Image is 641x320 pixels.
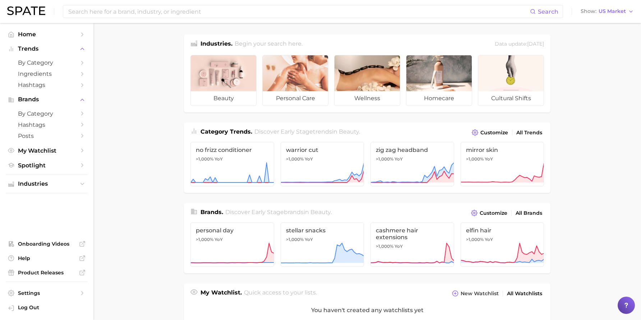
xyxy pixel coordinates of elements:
h2: Begin your search here. [235,40,303,49]
span: YoY [485,237,493,242]
span: by Category [18,59,75,66]
a: Onboarding Videos [6,238,88,249]
span: All Trends [516,130,542,136]
span: by Category [18,110,75,117]
span: Product Releases [18,269,75,276]
span: personal day [196,227,269,234]
span: wellness [335,91,400,106]
span: cultural shifts [478,91,544,106]
span: Discover Early Stage trends in . [254,128,360,135]
a: no frizz conditioner>1,000% YoY [190,142,274,186]
a: personal care [262,55,328,106]
a: homecare [406,55,472,106]
a: mirror skin>1,000% YoY [461,142,544,186]
a: wellness [334,55,400,106]
a: beauty [190,55,257,106]
h1: Industries. [200,40,232,49]
span: Brands . [200,209,223,215]
span: YoY [215,156,223,162]
button: Customize [470,127,510,138]
span: Search [538,8,558,15]
span: no frizz conditioner [196,147,269,153]
button: Customize [469,208,509,218]
span: >1,000% [376,244,393,249]
span: cashmere hair extensions [376,227,449,241]
span: Brands [18,96,75,103]
span: Hashtags [18,121,75,128]
span: My Watchlist [18,147,75,154]
span: Posts [18,133,75,139]
span: Spotlight [18,162,75,169]
span: All Watchlists [507,291,542,297]
span: YoY [215,237,223,242]
span: Help [18,255,75,261]
span: YoY [395,244,403,249]
a: All Trends [515,128,544,138]
span: >1,000% [376,156,393,162]
button: Trends [6,43,88,54]
span: elfin hair [466,227,539,234]
span: stellar snacks [286,227,359,234]
a: by Category [6,57,88,68]
a: by Category [6,108,88,119]
span: Hashtags [18,82,75,88]
span: Show [581,9,596,13]
span: Customize [480,130,508,136]
a: warrior cut>1,000% YoY [281,142,364,186]
span: US Market [599,9,626,13]
a: Hashtags [6,79,88,91]
a: cultural shifts [478,55,544,106]
a: Product Releases [6,267,88,278]
span: YoY [305,237,313,242]
span: beauty [191,91,256,106]
span: YoY [485,156,493,162]
span: Settings [18,290,75,296]
a: Ingredients [6,68,88,79]
h1: My Watchlist. [200,288,242,298]
span: YoY [395,156,403,162]
span: New Watchlist [461,291,499,297]
span: Log Out [18,304,82,311]
span: Discover Early Stage brands in . [225,209,332,215]
a: All Brands [514,208,544,218]
a: Log out. Currently logged in with e-mail faith.wilansky@loreal.com. [6,302,88,314]
span: Onboarding Videos [18,241,75,247]
a: Spotlight [6,160,88,171]
span: >1,000% [196,156,213,162]
span: homecare [406,91,472,106]
a: Home [6,29,88,40]
span: beauty [310,209,331,215]
a: Settings [6,288,88,298]
span: Industries [18,181,75,187]
a: My Watchlist [6,145,88,156]
a: All Watchlists [505,289,544,298]
button: Industries [6,178,88,189]
span: >1,000% [466,156,484,162]
span: zig zag headband [376,147,449,153]
a: Posts [6,130,88,142]
a: elfin hair>1,000% YoY [461,222,544,267]
a: cashmere hair extensions>1,000% YoY [370,222,454,267]
button: Brands [6,94,88,105]
span: YoY [305,156,313,162]
input: Search here for a brand, industry, or ingredient [68,5,530,18]
span: >1,000% [196,237,213,242]
a: stellar snacks>1,000% YoY [281,222,364,267]
span: All Brands [516,210,542,216]
a: personal day>1,000% YoY [190,222,274,267]
span: >1,000% [286,156,304,162]
a: Hashtags [6,119,88,130]
span: Category Trends . [200,128,252,135]
h2: Quick access to your lists. [244,288,317,298]
span: Ingredients [18,70,75,77]
span: warrior cut [286,147,359,153]
span: personal care [263,91,328,106]
img: SPATE [7,6,45,15]
span: Customize [480,210,507,216]
span: beauty [339,128,359,135]
span: mirror skin [466,147,539,153]
span: >1,000% [466,237,484,242]
span: Trends [18,46,75,52]
a: Help [6,253,88,264]
a: zig zag headband>1,000% YoY [370,142,454,186]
